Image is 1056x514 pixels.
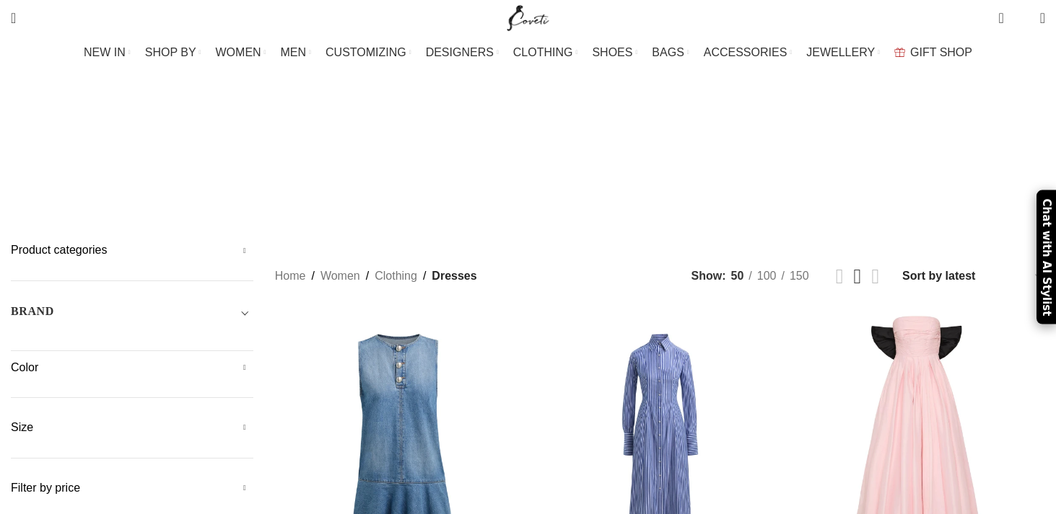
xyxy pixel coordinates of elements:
a: Beachwear [198,128,265,164]
a: Shorts [453,164,495,200]
span: Bodysuit [286,139,338,153]
span: CLOTHING [513,45,573,59]
span: Robes [987,139,1023,153]
a: Site logo [504,11,552,23]
span: DESIGNERS [426,45,494,59]
a: Tops [575,164,603,200]
span: WOMEN [216,45,261,59]
span: Hoodies [486,139,533,153]
a: 100 [752,267,782,285]
a: DESIGNERS [426,38,499,67]
a: Activewear [108,128,176,164]
span: NEW IN [84,45,126,59]
a: Dresses [416,128,465,164]
span: Skirts [517,175,554,189]
a: NEW IN [84,38,131,67]
nav: Breadcrumb [275,267,477,285]
h5: BRAND [11,303,54,319]
a: Grid view 2 [836,266,844,287]
a: SHOES [592,38,637,67]
span: kimono [696,139,738,153]
a: BAGS [652,38,689,67]
a: 150 [785,267,814,285]
a: Clothing [34,128,87,164]
span: Knitwear [759,139,813,153]
a: kimono [696,128,738,164]
span: Beachwear [198,139,265,153]
a: Search [4,4,23,32]
span: Pants [931,139,964,153]
span: Jackets [554,139,601,153]
span: Tops [575,175,603,189]
a: GIFT SHOP [894,38,972,67]
a: WOMEN [216,38,266,67]
a: JEWELLERY [806,38,880,67]
span: Shorts [453,175,495,189]
a: SHOP BY [145,38,201,67]
h1: Dresses [470,83,586,121]
span: Loungewear [835,139,909,153]
a: 0 [991,4,1011,32]
a: Clothing [375,267,417,285]
a: Knitwear [759,128,813,164]
select: Shop order [901,265,1045,286]
a: 50 [726,267,749,285]
a: Pants [931,128,964,164]
a: ACCESSORIES [704,38,793,67]
span: CUSTOMIZING [326,45,406,59]
h5: Product categories [11,242,253,258]
span: MEN [281,45,307,59]
div: Main navigation [4,38,1052,67]
a: Jackets [554,128,601,164]
span: BAGS [652,45,684,59]
span: 0 [1018,14,1029,25]
div: Toggle filter [11,303,253,329]
span: GIFT SHOP [910,45,972,59]
a: Loungewear [835,128,909,164]
a: Go back [434,87,470,116]
span: ACCESSORIES [704,45,787,59]
a: CLOTHING [513,38,578,67]
span: Dresses [432,267,476,285]
span: Dresses [416,139,465,153]
a: Coats [360,128,395,164]
h5: Filter by price [11,480,253,496]
span: SHOP BY [145,45,196,59]
a: MEN [281,38,311,67]
span: 50 [731,270,744,282]
span: Show [691,267,726,285]
a: CUSTOMIZING [326,38,411,67]
span: Activewear [108,139,176,153]
a: Hoodies [486,128,533,164]
h5: Color [11,360,253,376]
a: Home [275,267,306,285]
span: 0 [1000,7,1011,18]
a: Women [320,267,360,285]
a: Grid view 4 [871,266,879,287]
img: GiftBag [894,48,905,57]
span: JEWELLERY [806,45,875,59]
span: SHOES [592,45,632,59]
a: Grid view 3 [854,266,862,287]
span: Coats [360,139,395,153]
span: 150 [790,270,809,282]
a: Robes [987,128,1023,164]
h5: Size [11,420,253,435]
span: Clothing [34,139,87,153]
a: Jumpsuit [624,128,675,164]
a: Bodysuit [286,128,338,164]
span: Jumpsuit [624,139,675,153]
a: Skirts [517,164,554,200]
span: 100 [757,270,777,282]
div: My Wishlist [1015,4,1029,32]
